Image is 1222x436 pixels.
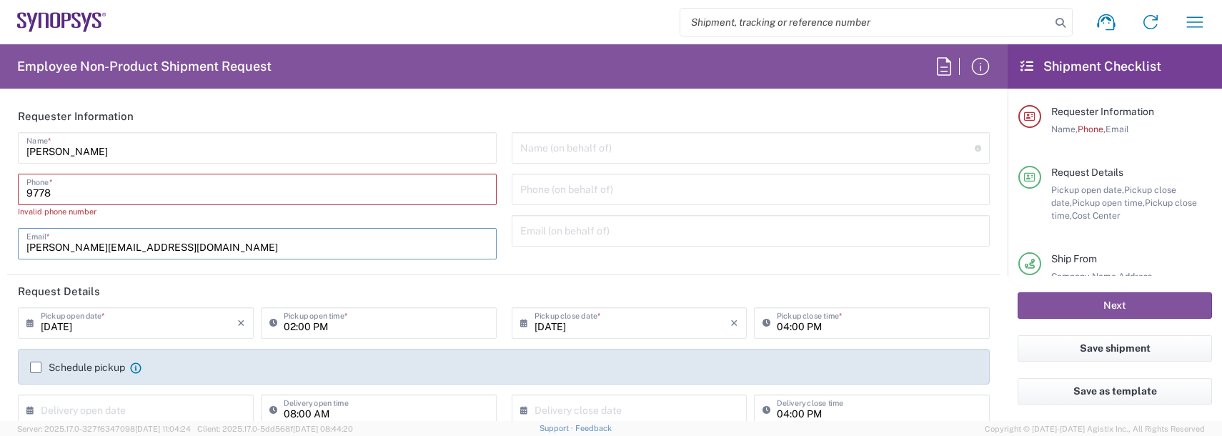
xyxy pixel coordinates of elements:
[135,425,191,433] span: [DATE] 11:04:24
[575,424,612,432] a: Feedback
[1051,253,1097,264] span: Ship From
[1051,167,1123,178] span: Request Details
[1078,124,1106,134] span: Phone,
[1051,271,1118,282] span: Company Name,
[985,422,1205,435] span: Copyright © [DATE]-[DATE] Agistix Inc., All Rights Reserved
[1018,335,1212,362] button: Save shipment
[1020,58,1161,75] h2: Shipment Checklist
[1106,124,1129,134] span: Email
[293,425,353,433] span: [DATE] 08:44:20
[1018,378,1212,405] button: Save as template
[18,109,134,124] h2: Requester Information
[1018,292,1212,319] button: Next
[730,312,738,335] i: ×
[197,425,353,433] span: Client: 2025.17.0-5dd568f
[1051,106,1154,117] span: Requester Information
[1072,210,1121,221] span: Cost Center
[17,58,272,75] h2: Employee Non-Product Shipment Request
[18,205,497,218] div: Invalid phone number
[17,425,191,433] span: Server: 2025.17.0-327f6347098
[680,9,1050,36] input: Shipment, tracking or reference number
[30,362,125,373] label: Schedule pickup
[1051,184,1124,195] span: Pickup open date,
[1051,124,1078,134] span: Name,
[237,312,245,335] i: ×
[18,284,100,299] h2: Request Details
[540,424,575,432] a: Support
[1072,197,1145,208] span: Pickup open time,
